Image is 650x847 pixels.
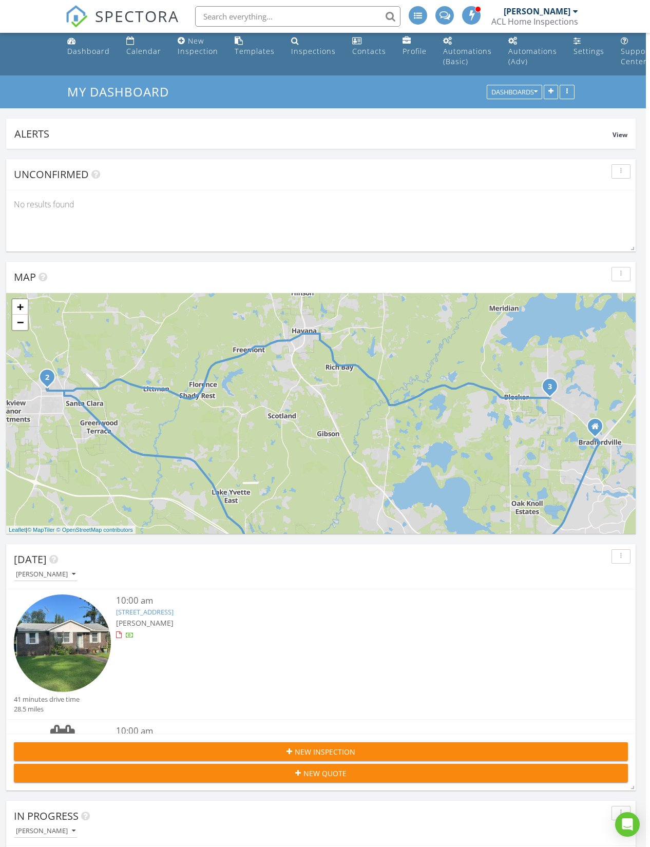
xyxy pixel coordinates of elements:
[14,809,79,823] span: In Progress
[116,618,174,628] span: [PERSON_NAME]
[126,46,161,56] div: Calendar
[352,46,386,56] div: Contacts
[287,32,340,61] a: Inspections
[439,32,496,71] a: Automations (Basic)
[491,89,538,96] div: Dashboards
[6,190,636,218] div: No results found
[550,386,556,392] div: 1572 Bannerman Rd, Tallahassee, FL 32312
[231,32,279,61] a: Templates
[403,46,427,56] div: Profile
[14,594,628,714] a: 10:00 am [STREET_ADDRESS] [PERSON_NAME] 41 minutes drive time 28.5 miles
[174,32,222,61] a: New Inspection
[9,527,26,533] a: Leaflet
[504,32,561,71] a: Automations (Advanced)
[504,6,570,16] div: [PERSON_NAME]
[122,32,165,61] a: Calendar
[14,725,628,787] a: 10:00 am [STREET_ADDRESS] Radon Drop Off [PERSON_NAME] 0 minutes drive time 0.0 miles
[12,315,28,330] a: Zoom out
[14,704,80,714] div: 28.5 miles
[303,768,347,779] span: New Quote
[65,5,88,28] img: The Best Home Inspection Software - Spectora
[116,725,577,738] div: 10:00 am
[65,14,179,35] a: SPECTORA
[348,32,390,61] a: Contacts
[487,85,542,100] button: Dashboards
[295,746,355,757] span: New Inspection
[14,742,628,761] button: New Inspection
[63,32,114,61] a: Dashboard
[14,127,613,141] div: Alerts
[14,270,36,284] span: Map
[573,46,604,56] div: Settings
[16,827,75,835] div: [PERSON_NAME]
[615,812,640,837] div: Open Intercom Messenger
[14,594,111,691] img: image_processing20250828762fok6k.jpeg
[14,552,47,566] span: [DATE]
[16,571,75,578] div: [PERSON_NAME]
[291,46,336,56] div: Inspections
[595,426,601,432] div: 3425 Bannerman Rd, STE 105-110, Tallahassee Florida 32312
[14,764,628,782] button: New Quote
[14,568,78,582] button: [PERSON_NAME]
[14,695,80,704] div: 41 minutes drive time
[235,46,275,56] div: Templates
[95,5,179,27] span: SPECTORA
[67,83,178,100] a: My Dashboard
[443,46,492,66] div: Automations (Basic)
[14,824,78,838] button: [PERSON_NAME]
[12,299,28,315] a: Zoom in
[398,32,431,61] a: Company Profile
[47,377,53,383] div: 326 N 10th St, Quincy, FL 32351
[569,32,608,61] a: Settings
[67,46,110,56] div: Dashboard
[56,527,133,533] a: © OpenStreetMap contributors
[548,383,552,391] i: 3
[491,16,578,27] div: ACL Home Inspections
[116,594,577,607] div: 10:00 am
[14,167,89,181] span: Unconfirmed
[116,607,174,617] a: [STREET_ADDRESS]
[613,130,627,139] span: View
[6,526,136,534] div: |
[27,527,55,533] a: © MapTiler
[178,36,218,56] div: New Inspection
[508,46,557,66] div: Automations (Adv)
[195,6,400,27] input: Search everything...
[45,374,49,381] i: 2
